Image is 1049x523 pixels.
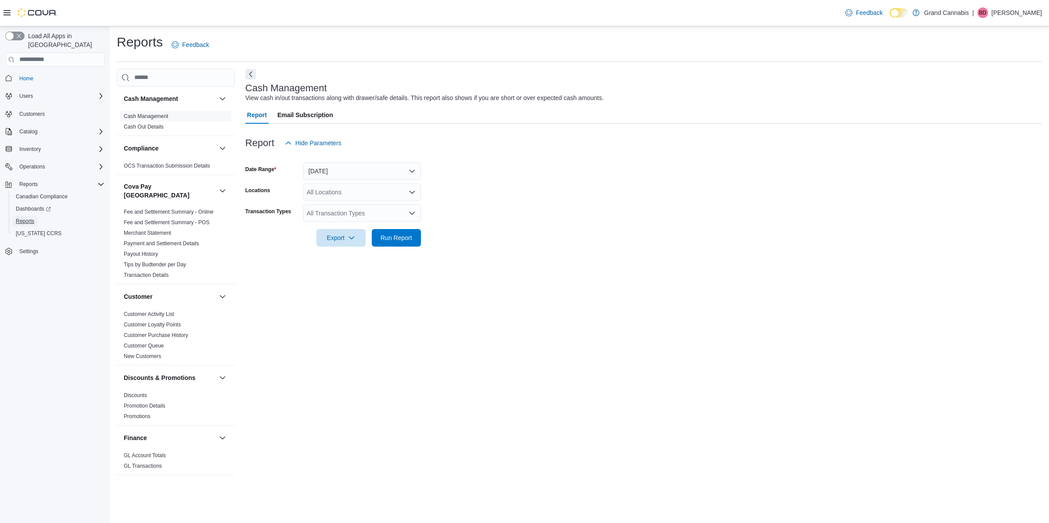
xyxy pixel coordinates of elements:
[124,240,199,247] a: Payment and Settlement Details
[124,292,216,301] button: Customer
[19,248,38,255] span: Settings
[16,246,42,257] a: Settings
[12,191,71,202] a: Canadian Compliance
[245,166,277,173] label: Date Range
[12,204,54,214] a: Dashboards
[245,93,604,103] div: View cash in/out transactions along with drawer/safe details. This report also shows if you are s...
[12,204,104,214] span: Dashboards
[124,144,158,153] h3: Compliance
[217,186,228,196] button: Cova Pay [GEOGRAPHIC_DATA]
[117,161,235,175] div: Compliance
[124,209,214,215] a: Fee and Settlement Summary - Online
[372,229,421,247] button: Run Report
[117,390,235,425] div: Discounts & Promotions
[972,7,974,18] p: |
[124,392,147,398] a: Discounts
[890,8,908,18] input: Dark Mode
[16,109,48,119] a: Customers
[19,181,38,188] span: Reports
[217,433,228,443] button: Finance
[124,251,158,258] span: Payout History
[856,8,883,17] span: Feedback
[124,413,151,419] a: Promotions
[16,126,104,137] span: Catalog
[12,228,104,239] span: Washington CCRS
[16,179,41,190] button: Reports
[19,128,37,135] span: Catalog
[12,216,38,226] a: Reports
[2,178,108,190] button: Reports
[217,291,228,302] button: Customer
[5,68,104,281] nav: Complex example
[16,91,36,101] button: Users
[124,251,158,257] a: Payout History
[124,353,161,359] a: New Customers
[124,353,161,360] span: New Customers
[381,233,412,242] span: Run Report
[217,373,228,383] button: Discounts & Promotions
[9,215,108,227] button: Reports
[124,452,166,459] a: GL Account Totals
[124,373,195,382] h3: Discounts & Promotions
[245,138,274,148] h3: Report
[245,69,256,79] button: Next
[18,8,57,17] img: Cova
[9,203,108,215] a: Dashboards
[124,123,164,130] span: Cash Out Details
[16,91,104,101] span: Users
[16,161,49,172] button: Operations
[16,246,104,257] span: Settings
[217,93,228,104] button: Cash Management
[124,332,188,338] a: Customer Purchase History
[977,7,988,18] div: Brianne Dawe
[245,208,291,215] label: Transaction Types
[124,402,165,409] span: Promotion Details
[2,161,108,173] button: Operations
[979,7,987,18] span: BD
[124,373,216,382] button: Discounts & Promotions
[322,229,360,247] span: Export
[124,403,165,409] a: Promotion Details
[124,124,164,130] a: Cash Out Details
[924,7,969,18] p: Grand Cannabis
[124,219,209,226] a: Fee and Settlement Summary - POS
[124,182,216,200] h3: Cova Pay [GEOGRAPHIC_DATA]
[409,210,416,217] button: Open list of options
[16,193,68,200] span: Canadian Compliance
[124,144,216,153] button: Compliance
[124,311,174,318] span: Customer Activity List
[217,143,228,154] button: Compliance
[16,108,104,119] span: Customers
[117,33,163,51] h1: Reports
[124,332,188,339] span: Customer Purchase History
[9,227,108,240] button: [US_STATE] CCRS
[277,106,333,124] span: Email Subscription
[12,216,104,226] span: Reports
[124,261,186,268] a: Tips by Budtender per Day
[124,208,214,215] span: Fee and Settlement Summary - Online
[124,229,171,236] span: Merchant Statement
[12,191,104,202] span: Canadian Compliance
[16,230,61,237] span: [US_STATE] CCRS
[124,261,186,268] span: Tips by Budtender per Day
[842,4,886,21] a: Feedback
[19,75,33,82] span: Home
[124,272,169,278] a: Transaction Details
[16,161,104,172] span: Operations
[124,162,210,169] span: OCS Transaction Submission Details
[124,113,168,120] span: Cash Management
[19,111,45,118] span: Customers
[409,189,416,196] button: Open list of options
[9,190,108,203] button: Canadian Compliance
[16,73,37,84] a: Home
[117,111,235,136] div: Cash Management
[2,245,108,258] button: Settings
[992,7,1042,18] p: [PERSON_NAME]
[16,73,104,84] span: Home
[316,229,366,247] button: Export
[124,433,216,442] button: Finance
[124,311,174,317] a: Customer Activity List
